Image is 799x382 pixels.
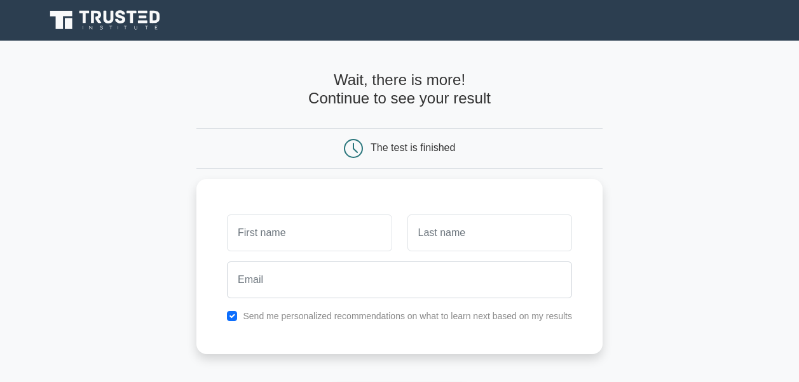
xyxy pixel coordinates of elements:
label: Send me personalized recommendations on what to learn next based on my results [243,311,572,321]
div: The test is finished [371,142,455,153]
h4: Wait, there is more! Continue to see your result [196,71,603,108]
input: First name [227,214,392,251]
input: Email [227,261,572,298]
input: Last name [407,214,572,251]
